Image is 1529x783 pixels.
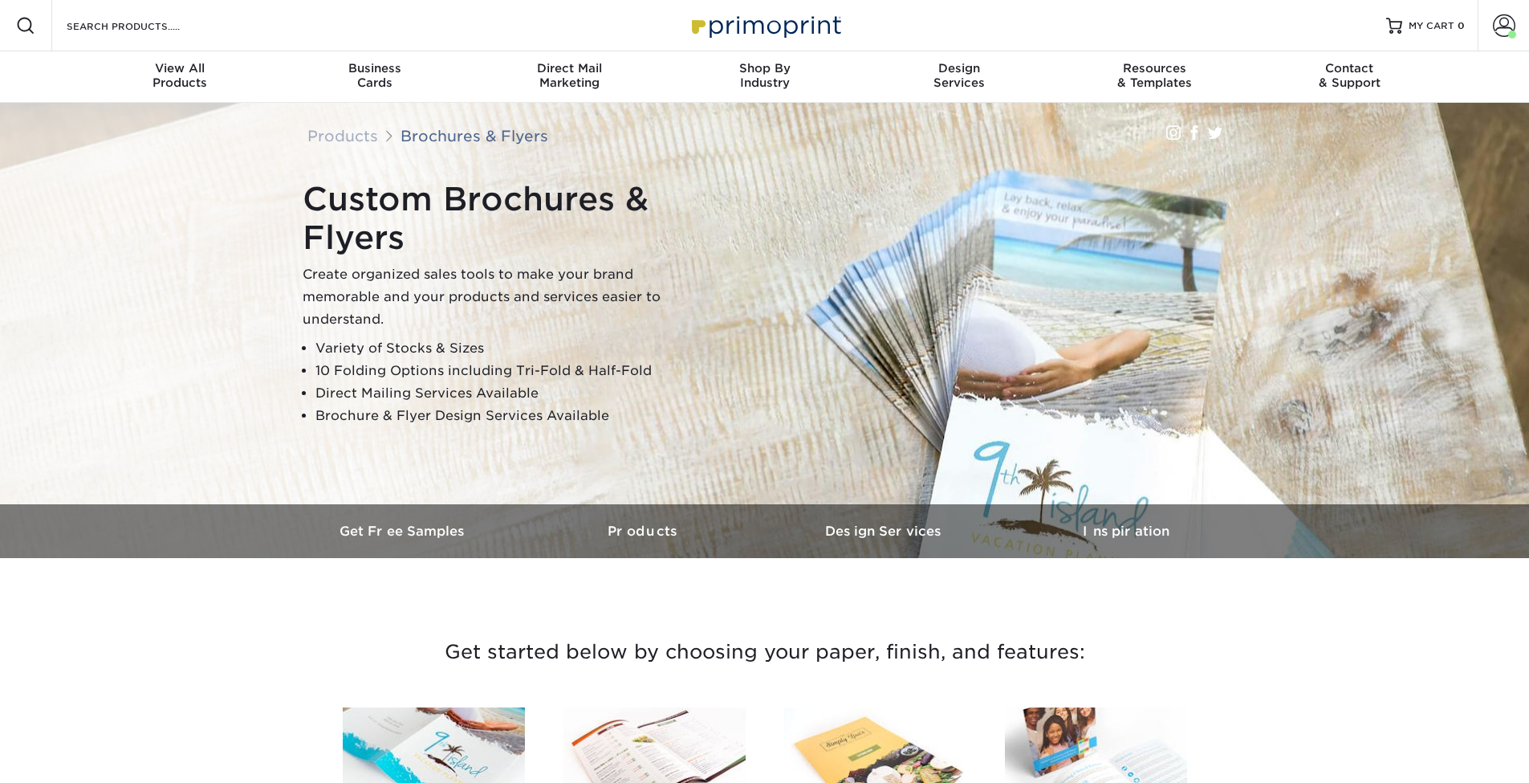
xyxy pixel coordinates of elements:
a: View AllProducts [83,51,278,103]
div: & Support [1252,61,1447,90]
a: Shop ByIndustry [667,51,862,103]
li: Variety of Stocks & Sizes [315,337,704,360]
p: Create organized sales tools to make your brand memorable and your products and services easier t... [303,263,704,331]
span: Business [277,61,472,75]
h1: Custom Brochures & Flyers [303,180,704,257]
a: Brochures & Flyers [401,127,548,145]
span: Resources [1057,61,1252,75]
div: Industry [667,61,862,90]
span: View All [83,61,278,75]
a: Get Free Samples [283,504,524,558]
a: Design Services [765,504,1006,558]
div: Products [83,61,278,90]
h3: Products [524,524,765,539]
a: Inspiration [1006,504,1246,558]
li: Direct Mailing Services Available [315,382,704,405]
span: Design [862,61,1057,75]
span: Contact [1252,61,1447,75]
a: DesignServices [862,51,1057,103]
span: 0 [1458,20,1465,31]
div: & Templates [1057,61,1252,90]
img: Primoprint [685,8,845,43]
a: Products [307,127,378,145]
input: SEARCH PRODUCTS..... [65,16,222,35]
span: Direct Mail [472,61,667,75]
a: Resources& Templates [1057,51,1252,103]
a: BusinessCards [277,51,472,103]
a: Contact& Support [1252,51,1447,103]
a: Products [524,504,765,558]
h3: Design Services [765,524,1006,539]
div: Services [862,61,1057,90]
span: Shop By [667,61,862,75]
span: MY CART [1409,19,1454,33]
div: Marketing [472,61,667,90]
h3: Get Free Samples [283,524,524,539]
li: Brochure & Flyer Design Services Available [315,405,704,427]
h3: Inspiration [1006,524,1246,539]
li: 10 Folding Options including Tri-Fold & Half-Fold [315,360,704,382]
a: Direct MailMarketing [472,51,667,103]
div: Cards [277,61,472,90]
h3: Get started below by choosing your paper, finish, and features: [295,616,1234,688]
